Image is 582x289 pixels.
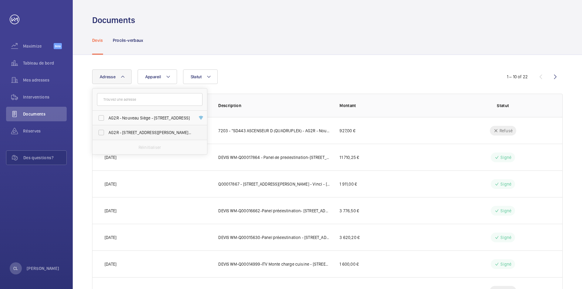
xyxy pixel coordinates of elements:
[339,181,357,187] p: 1 911,00 €
[27,265,59,271] p: [PERSON_NAME]
[339,208,359,214] p: 3 776,50 €
[339,102,446,109] p: Montant
[109,115,192,121] span: AG2R - Nouveau Siège - [STREET_ADDRESS]
[105,261,116,267] p: [DATE]
[507,74,528,80] div: 1 – 10 of 22
[23,60,67,66] span: Tableau de bord
[105,154,116,160] p: [DATE]
[105,181,116,187] p: [DATE]
[218,128,330,134] p: 7203 - "SD443 ASCENSEUR D (QUADRUPLEX) - AG2R - Nouveau Siège - [STREET_ADDRESS]"
[23,111,67,117] span: Documents
[105,234,116,240] p: [DATE]
[92,69,132,84] button: Adresse
[500,261,511,267] p: Signé
[218,154,330,160] p: DEVIS WM-Q00017864 - Panel de predestination-[STREET_ADDRESS] - Vinci - [PERSON_NAME][DATE]
[92,37,103,43] p: Devis
[109,129,192,136] span: AG2R - [STREET_ADDRESS][PERSON_NAME] - [STREET_ADDRESS][PERSON_NAME], LEVALLOIS-PERRET 92300
[138,69,177,84] button: Appareil
[100,74,115,79] span: Adresse
[339,261,359,267] p: 1 600,00 €
[339,154,359,160] p: 11 710,25 €
[218,102,330,109] p: Description
[218,208,330,214] p: DEVIS WM-Q00016662-Panel prédestination- [STREET_ADDRESS] - Vinci - [PERSON_NAME][DATE]
[456,102,550,109] p: Statut
[23,43,54,49] span: Maximize
[23,128,67,134] span: Réserves
[500,128,513,134] p: Refusé
[23,94,67,100] span: Interventions
[54,43,62,49] span: Beta
[218,234,330,240] p: DEVIS WM-Q00015630-Panel prédestination - [STREET_ADDRESS] - Vinci - [PERSON_NAME][DATE]
[92,15,135,26] h1: Documents
[145,74,161,79] span: Appareil
[500,181,511,187] p: Signé
[23,155,66,161] span: Des questions?
[97,93,202,106] input: Trouvez une adresse
[500,208,511,214] p: Signé
[339,128,355,134] p: 927,00 €
[113,37,143,43] p: Procès-verbaux
[183,69,218,84] button: Statut
[500,154,511,160] p: Signé
[105,208,116,214] p: [DATE]
[13,265,18,271] p: CL
[500,234,511,240] p: Signé
[191,74,202,79] span: Statut
[139,144,161,150] p: Réinitialiser
[23,77,67,83] span: Mes adresses
[218,181,330,187] p: Q00017867 - [STREET_ADDRESS][PERSON_NAME] - Vinci - [PERSON_NAME][DATE]-remplacement des contateu...
[218,261,330,267] p: DEVIS WM-Q00014999-ITV Monte charge cuisine - [STREET_ADDRESS] - Vinci - [PERSON_NAME][DATE]
[339,234,360,240] p: 3 620,20 €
